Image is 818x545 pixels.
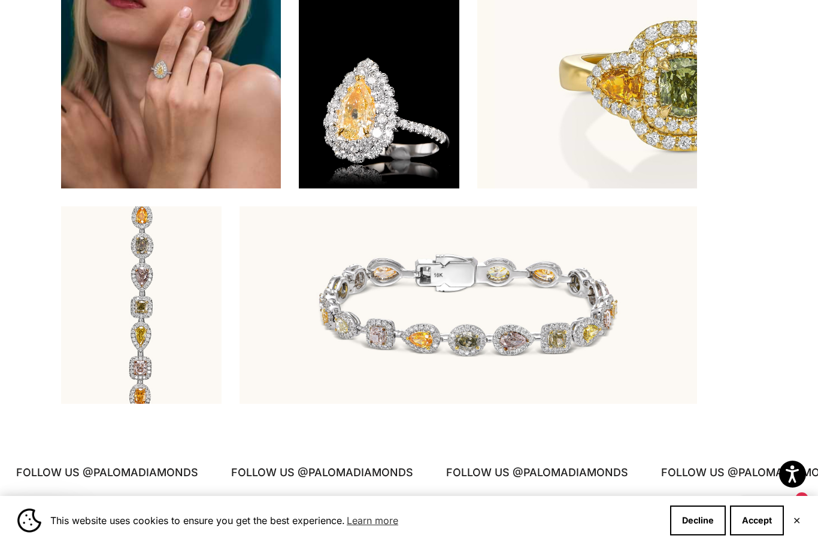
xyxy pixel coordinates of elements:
button: Accept [730,506,784,535]
img: Cookie banner [17,509,41,532]
p: FOLLOW US @PALOMADIAMONDS [231,464,413,481]
a: Learn more [345,511,400,529]
p: FOLLOW US @PALOMADIAMONDS [16,464,198,481]
p: FOLLOW US @PALOMADIAMONDS [446,464,628,481]
span: This website uses cookies to ensure you get the best experience. [50,511,661,529]
button: Close [793,517,801,524]
button: Decline [670,506,726,535]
